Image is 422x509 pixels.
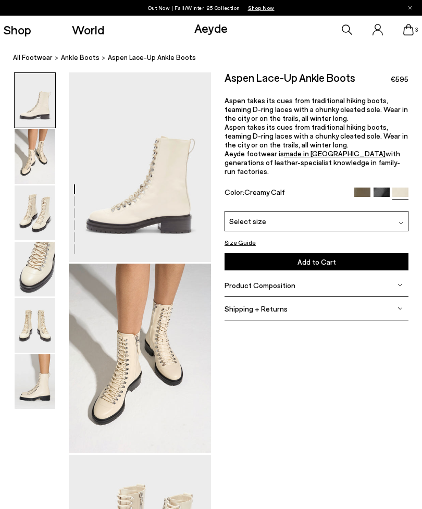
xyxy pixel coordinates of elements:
img: svg%3E [398,282,403,288]
img: Aspen Lace-Up Ankle Boots - Image 1 [15,73,55,128]
a: World [72,23,104,36]
h2: Aspen Lace-Up Ankle Boots [225,72,355,83]
a: ankle boots [61,52,100,63]
span: ankle boots [61,53,100,61]
p: Out Now | Fall/Winter ‘25 Collection [148,3,275,13]
a: Shop [3,23,31,36]
span: with generations of leather-specialist knowledge in family-run factories. [225,149,400,176]
img: Aspen Lace-Up Ankle Boots - Image 4 [15,242,55,296]
span: Shipping + Returns [225,304,288,313]
span: €595 [390,74,408,84]
button: Size Guide [225,237,256,247]
a: All Footwear [13,52,53,63]
p: Aspen takes its cues from traditional hiking boots, teaming D-ring laces with a chunky cleated so... [225,96,408,122]
img: svg%3E [398,306,403,311]
span: Add to Cart [297,257,336,266]
a: 3 [403,24,414,35]
img: Aspen Lace-Up Ankle Boots - Image 5 [15,298,55,353]
img: Aspen Lace-Up Ankle Boots - Image 3 [15,185,55,240]
img: Aspen Lace-Up Ankle Boots - Image 2 [15,129,55,184]
span: Select size [229,216,266,227]
span: Product Composition [225,281,295,290]
span: Aspen Lace-Up Ankle Boots [108,52,196,63]
span: 3 [414,27,419,33]
span: Aeyde footwear is [225,149,284,158]
img: Aspen Lace-Up Ankle Boots - Image 6 [15,354,55,409]
a: Aeyde [194,20,228,35]
button: Add to Cart [225,253,408,270]
span: Creamy Calf [244,188,285,196]
img: svg%3E [399,220,404,226]
span: Navigate to /collections/new-in [248,5,275,11]
span: Aspen takes its cues from traditional hiking boots, teaming D-ring laces with a chunky cleated so... [225,122,408,149]
a: made in [GEOGRAPHIC_DATA] [284,149,386,158]
div: Color: [225,188,349,200]
nav: breadcrumb [13,44,422,72]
